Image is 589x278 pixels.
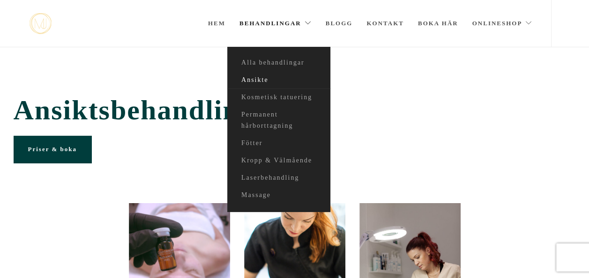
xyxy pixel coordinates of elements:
[227,187,330,204] a: Massage
[227,54,330,72] a: Alla behandlingar
[30,13,52,34] img: mjstudio
[227,72,330,89] a: Ansikte
[227,106,330,135] a: Permanent hårborttagning
[30,13,52,34] a: mjstudio mjstudio mjstudio
[28,146,77,153] span: Priser & boka
[227,135,330,152] a: Fötter
[227,89,330,106] a: Kosmetisk tatuering
[14,136,91,163] a: Priser & boka
[14,94,576,126] span: Ansiktsbehandlingar
[227,152,330,169] a: Kropp & Välmående
[227,169,330,187] a: Laserbehandling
